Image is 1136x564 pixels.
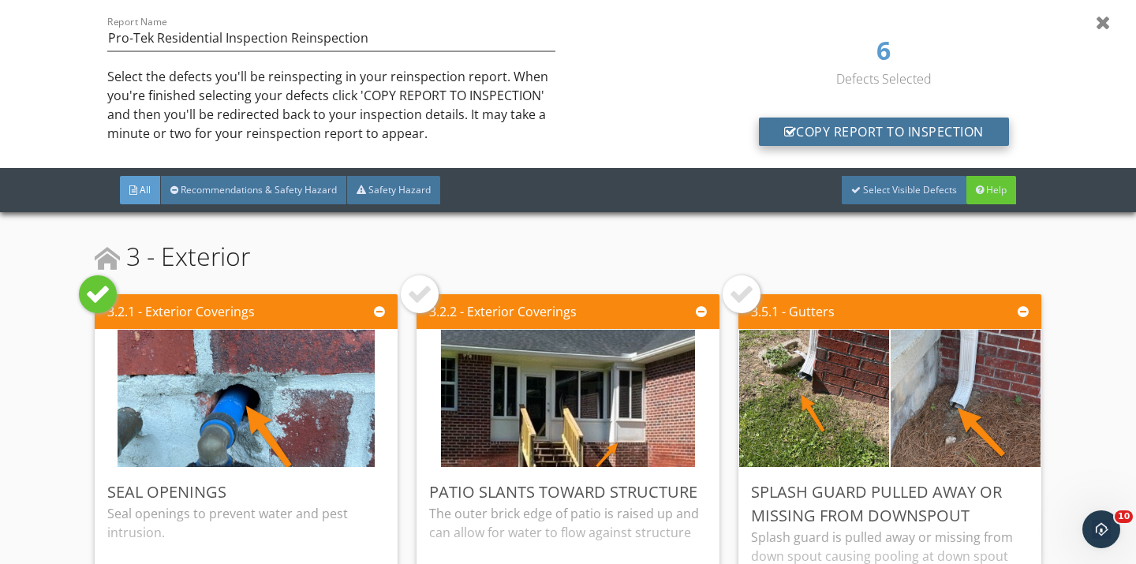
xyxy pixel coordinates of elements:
div: 6 [738,32,1029,69]
div: Patio slants toward structure [429,480,707,504]
span: Select Visible Defects [863,183,957,196]
div: Defects Selected [738,69,1029,88]
div: Splash guard pulled away or missing from downspout [751,480,1029,528]
span: Safety Hazard [368,183,431,196]
input: Report Name [107,25,555,51]
span: Recommendations & Safety Hazard [181,183,337,196]
iframe: Intercom live chat [1082,510,1120,548]
span: 3 - Exterior [95,237,250,275]
div: Seal openings [107,480,385,504]
a: Help [966,176,1016,204]
div: 3.5.1 - Gutters [751,302,835,321]
p: Select the defects you'll be reinspecting in your reinspection report. When you're finished selec... [107,67,555,143]
div: 3.2.1 - Exterior Coverings [107,302,255,321]
div: Copy Report To Inspection [759,118,1009,146]
span: All [140,183,151,196]
span: Help [986,183,1007,196]
span: 10 [1115,510,1133,523]
div: 3.2.2 - Exterior Coverings [429,302,577,321]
